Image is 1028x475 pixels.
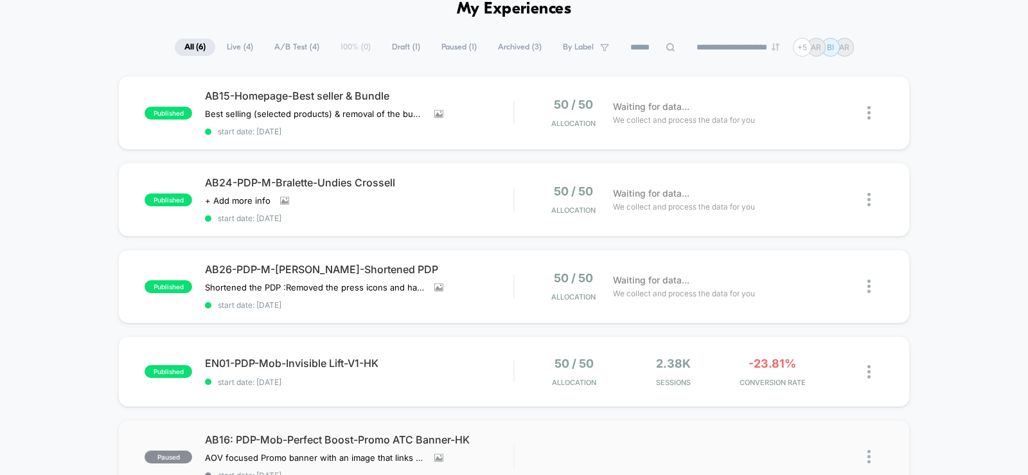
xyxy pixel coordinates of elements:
span: Allocation [551,119,596,128]
span: 50 / 50 [554,98,593,111]
span: AB16: PDP-Mob-Perfect Boost-Promo ATC Banner-HK [205,433,513,446]
span: Paused ( 1 ) [432,39,486,56]
p: BI [827,42,834,52]
span: AB26-PDP-M-[PERSON_NAME]-Shortened PDP [205,263,513,276]
span: Shortened the PDP :Removed the press icons and have the text on the top instead, in pinkRemoved a... [205,282,425,292]
span: Waiting for data... [613,186,689,201]
span: Live ( 4 ) [217,39,263,56]
span: published [145,280,192,293]
span: By Label [563,42,594,52]
img: close [867,106,871,120]
img: close [867,193,871,206]
span: AB15-Homepage-Best seller & Bundle [205,89,513,102]
span: AOV focused Promo banner with an image that links to the Bundles collection page—added above the ... [205,453,425,463]
span: paused [145,451,192,463]
span: All ( 6 ) [175,39,215,56]
p: AR [839,42,849,52]
span: Waiting for data... [613,273,689,287]
span: We collect and process the data for you [613,287,755,300]
span: start date: [DATE] [205,300,513,310]
span: + Add more info [205,195,270,206]
span: published [145,193,192,206]
span: EN01-PDP-Mob-Invisible Lift-V1-HK [205,357,513,370]
span: start date: [DATE] [205,127,513,136]
span: 50 / 50 [554,184,593,198]
span: We collect and process the data for you [613,201,755,213]
img: end [772,43,779,51]
span: Sessions [626,378,720,387]
span: CONVERSION RATE [726,378,819,387]
span: start date: [DATE] [205,213,513,223]
span: published [145,107,192,120]
span: Waiting for data... [613,100,689,114]
div: + 5 [793,38,811,57]
span: published [145,365,192,378]
span: We collect and process the data for you [613,114,755,126]
span: 2.38k [656,357,691,370]
span: Allocation [551,292,596,301]
span: Archived ( 3 ) [488,39,551,56]
span: AB24-PDP-M-Bralette-Undies Crossell [205,176,513,189]
span: 50 / 50 [554,271,593,285]
span: Allocation [551,206,596,215]
p: AR [811,42,821,52]
span: Allocation [552,378,596,387]
span: 50 / 50 [554,357,594,370]
span: Best selling (selected products) & removal of the bundle sections at the bottom [205,109,425,119]
span: A/B Test ( 4 ) [265,39,329,56]
img: close [867,450,871,463]
span: start date: [DATE] [205,377,513,387]
span: Draft ( 1 ) [382,39,430,56]
span: -23.81% [749,357,796,370]
img: close [867,280,871,293]
img: close [867,365,871,379]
